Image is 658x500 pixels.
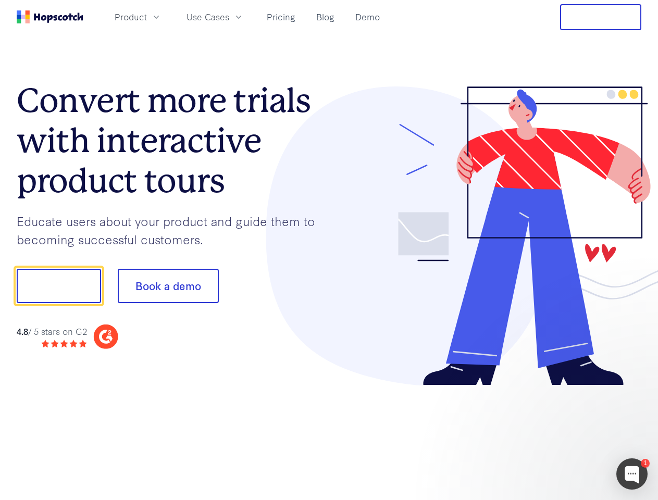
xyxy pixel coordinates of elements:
button: Show me! [17,269,101,303]
a: Home [17,10,83,23]
span: Product [115,10,147,23]
p: Educate users about your product and guide them to becoming successful customers. [17,212,329,248]
div: 1 [641,459,650,468]
span: Use Cases [187,10,229,23]
button: Free Trial [560,4,641,30]
button: Book a demo [118,269,219,303]
button: Use Cases [180,8,250,26]
div: / 5 stars on G2 [17,325,87,338]
h1: Convert more trials with interactive product tours [17,81,329,201]
a: Pricing [263,8,300,26]
strong: 4.8 [17,325,28,337]
button: Product [108,8,168,26]
a: Demo [351,8,384,26]
a: Blog [312,8,339,26]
